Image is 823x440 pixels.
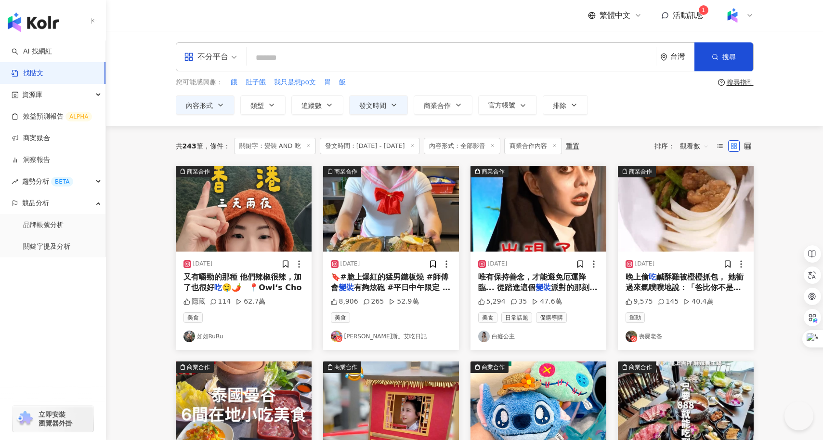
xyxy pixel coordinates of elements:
span: 立即安裝 瀏覽器外掛 [39,410,72,427]
img: KOL Avatar [478,331,490,342]
div: 52.9萬 [389,297,418,307]
sup: 1 [699,5,708,15]
span: 繁體中文 [600,10,630,21]
a: searchAI 找網紅 [12,47,52,56]
div: 47.6萬 [532,297,562,307]
img: post-image [323,166,459,252]
div: 商業合作 [334,167,357,176]
div: 商業合作 [187,362,210,372]
button: 排除 [543,95,588,115]
div: 共 筆 [176,142,203,150]
div: 商業合作 [334,362,357,372]
span: 發文時間 [359,102,386,109]
img: KOL Avatar [331,331,342,342]
button: 我只是想po文 [274,77,316,88]
span: 1 [702,7,705,13]
span: 類型 [250,102,264,109]
a: KOL Avatar[PERSON_NAME]斯。艾吃日記 [331,331,451,342]
button: 官方帳號 [478,95,537,115]
div: [DATE] [635,260,655,268]
span: 運動 [626,312,645,323]
span: 唯有保持善念，才能避免厄運降臨... 從踏進這個 [478,272,586,292]
span: 內容形式 [186,102,213,109]
span: 您可能感興趣： [176,78,223,87]
mark: 變裝 [339,283,354,292]
mark: 變裝 [536,283,551,292]
div: [DATE] [193,260,213,268]
button: 餓 [230,77,238,88]
button: 搜尋 [694,42,753,71]
span: 商業合作 [424,102,451,109]
div: BETA [51,177,73,187]
span: 商業合作內容 [504,138,562,154]
span: 關鍵字：變裝 AND 吃 [234,138,316,154]
button: 商業合作 [176,166,312,252]
button: 商業合作 [414,95,472,115]
div: 商業合作 [482,167,505,176]
div: 8,906 [331,297,358,307]
span: 晚上偷 [626,272,649,281]
span: 美食 [331,312,350,323]
button: 商業合作 [323,166,459,252]
a: 找貼文 [12,68,43,78]
span: 條件 ： [203,142,230,150]
span: rise [12,178,18,185]
div: 重置 [566,142,579,150]
div: 9,575 [626,297,653,307]
button: 飯 [339,77,346,88]
div: 62.7萬 [235,297,265,307]
a: 關鍵字提及分析 [23,242,70,252]
div: [DATE] [488,260,508,268]
img: logo [8,13,59,32]
a: KOL Avatar如如RuRu [183,331,304,342]
button: 商業合作 [618,166,754,252]
div: 5,294 [478,297,506,307]
span: appstore [184,52,194,62]
a: 效益預測報告ALPHA [12,112,92,121]
a: KOL Avatar白癡公主 [478,331,599,342]
button: 商業合作 [470,166,606,252]
div: 搜尋指引 [727,79,754,86]
span: environment [660,53,667,61]
mark: 吃 [649,272,656,281]
span: 又有嚼勁的那種 他們辣椒很辣，加了也很好 [183,272,302,292]
div: 不分平台 [184,49,228,65]
span: 243 [183,142,196,150]
span: 有夠炫砲 #平日中午限定 #鐵板炒飯 大推！雞腿排跟魚肚兩款，份量足夠 [331,283,451,314]
span: 飯 [339,78,346,87]
a: 品牌帳號分析 [23,220,64,230]
span: 🔖#脆上爆紅的猛男鐵板燒 #師傅會 [331,272,448,292]
span: 趨勢分析 [22,171,73,192]
button: 發文時間 [349,95,408,115]
div: 排序： [654,138,714,154]
button: 內容形式 [176,95,235,115]
span: 我只是想po文 [274,78,316,87]
div: 145 [658,297,679,307]
button: 類型 [240,95,286,115]
span: 搜尋 [722,53,736,61]
img: chrome extension [15,411,34,427]
span: 餓 [231,78,237,87]
img: post-image [470,166,606,252]
a: 商案媒合 [12,133,50,143]
div: 商業合作 [629,362,652,372]
span: 官方帳號 [488,101,515,109]
img: post-image [618,166,754,252]
span: 觀看數 [680,138,709,154]
span: 肚子餓 [246,78,266,87]
a: 洞察報告 [12,155,50,165]
button: 肚子餓 [245,77,266,88]
img: post-image [176,166,312,252]
a: KOL Avatar喪屍老爸 [626,331,746,342]
img: Kolr%20app%20icon%20%281%29.png [723,6,742,25]
button: 胃 [324,77,331,88]
mark: 吃 [214,283,222,292]
div: [DATE] [340,260,360,268]
div: 商業合作 [629,167,652,176]
iframe: Help Scout Beacon - Open [784,401,813,430]
div: 114 [210,297,231,307]
span: 內容形式：全部影音 [424,138,500,154]
div: 商業合作 [187,167,210,176]
span: 活動訊息 [673,11,704,20]
span: 排除 [553,102,566,109]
